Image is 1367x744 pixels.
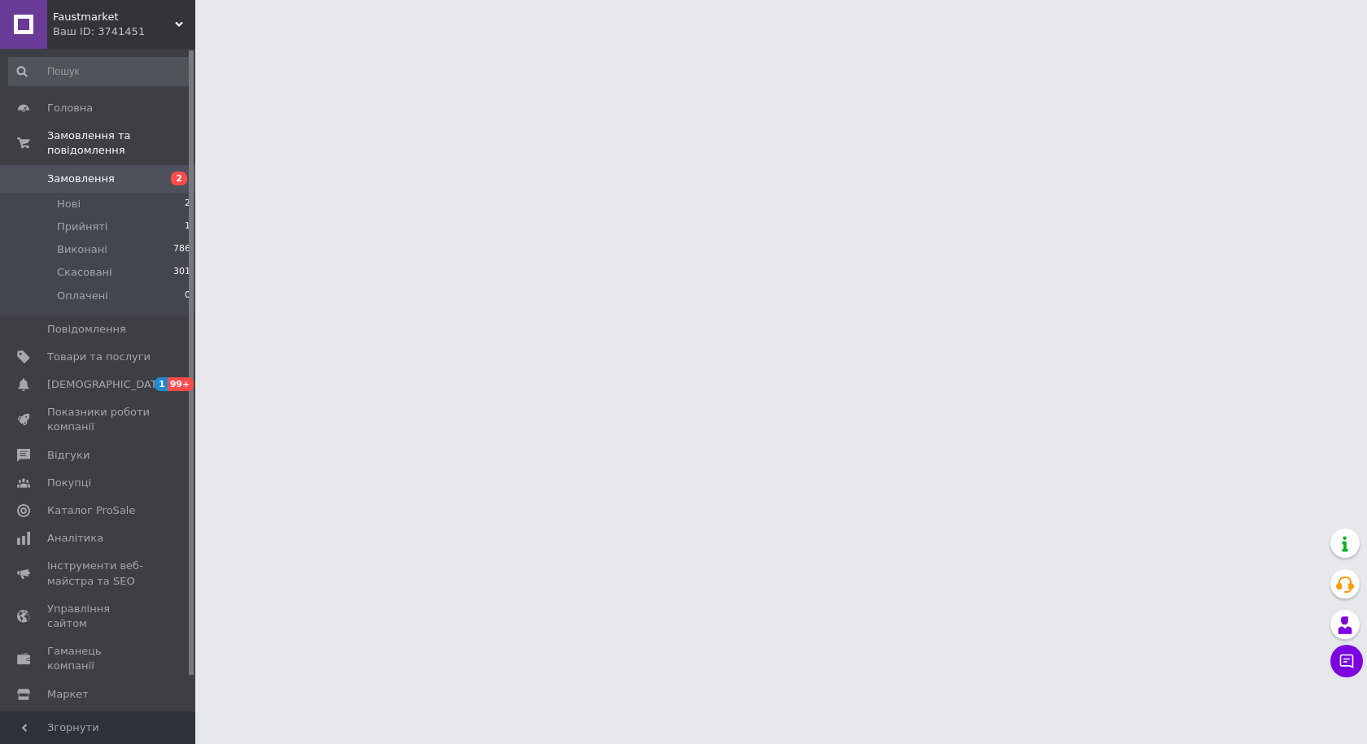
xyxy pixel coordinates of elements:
[47,559,151,588] span: Інструменти веб-майстра та SEO
[8,57,192,86] input: Пошук
[47,322,126,337] span: Повідомлення
[47,350,151,364] span: Товари та послуги
[173,265,190,280] span: 301
[173,242,190,257] span: 786
[57,265,112,280] span: Скасовані
[57,197,81,211] span: Нові
[47,448,90,463] span: Відгуки
[53,24,195,39] div: Ваш ID: 3741451
[57,289,108,303] span: Оплачені
[47,101,93,115] span: Головна
[47,503,135,518] span: Каталог ProSale
[47,405,151,434] span: Показники роботи компанії
[47,531,103,546] span: Аналітика
[185,220,190,234] span: 1
[57,242,107,257] span: Виконані
[47,128,195,158] span: Замовлення та повідомлення
[47,172,115,186] span: Замовлення
[47,602,151,631] span: Управління сайтом
[185,197,190,211] span: 2
[185,289,190,303] span: 0
[171,172,187,185] span: 2
[1330,645,1363,677] button: Чат з покупцем
[47,377,168,392] span: [DEMOGRAPHIC_DATA]
[53,10,175,24] span: Faustmarket
[47,476,91,490] span: Покупці
[155,377,168,391] span: 1
[168,377,194,391] span: 99+
[57,220,107,234] span: Прийняті
[47,644,151,673] span: Гаманець компанії
[47,687,89,702] span: Маркет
